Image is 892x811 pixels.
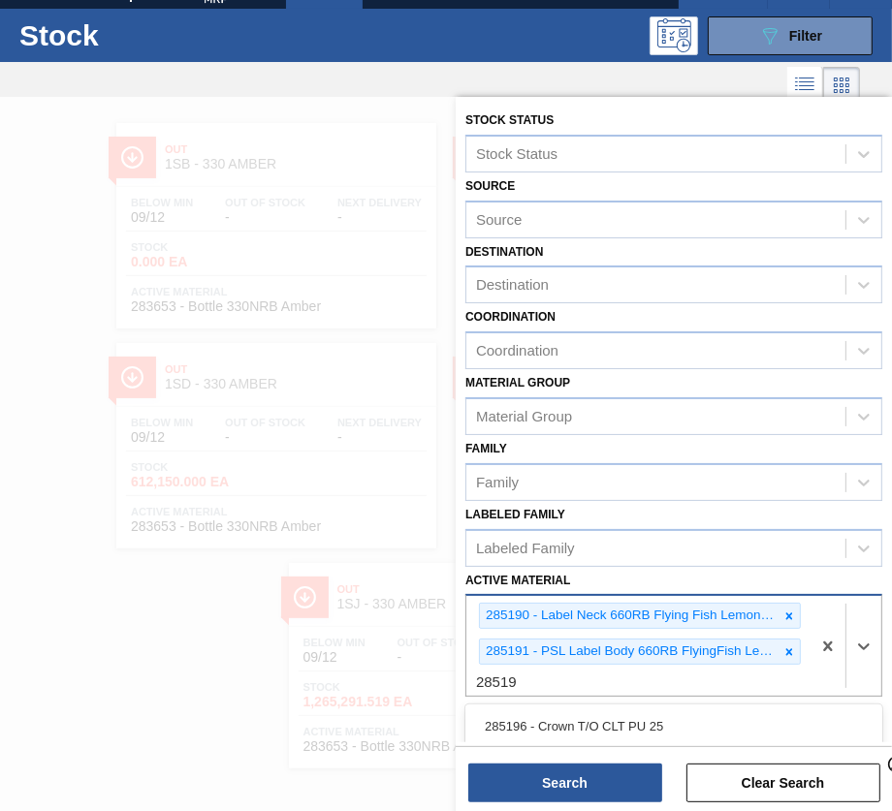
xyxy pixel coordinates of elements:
[708,16,873,55] button: Filter
[787,67,823,104] div: List Vision
[480,639,779,664] div: 285191 - PSL Label Body 660RB FlyingFish Lemon PU
[476,474,519,490] div: Family
[476,408,572,424] div: Material Group
[476,145,557,162] div: Stock Status
[480,604,779,628] div: 285190 - Label Neck 660RB Flying Fish Lemon PU
[476,211,523,228] div: Source
[465,376,570,390] label: Material Group
[476,277,549,294] div: Destination
[650,16,698,55] div: Programming: no user selected
[476,343,558,359] div: Coordination
[465,508,565,521] label: Labeled Family
[823,67,860,104] div: Card Vision
[465,442,507,455] label: Family
[789,28,822,44] span: Filter
[465,113,554,127] label: Stock Status
[465,574,570,587] label: Active Material
[465,179,515,193] label: Source
[465,310,556,324] label: Coordination
[19,24,266,47] h1: Stock
[465,245,543,259] label: Destination
[465,708,882,744] div: 285196 - Crown T/O CLT PU 25
[476,540,575,556] div: Labeled Family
